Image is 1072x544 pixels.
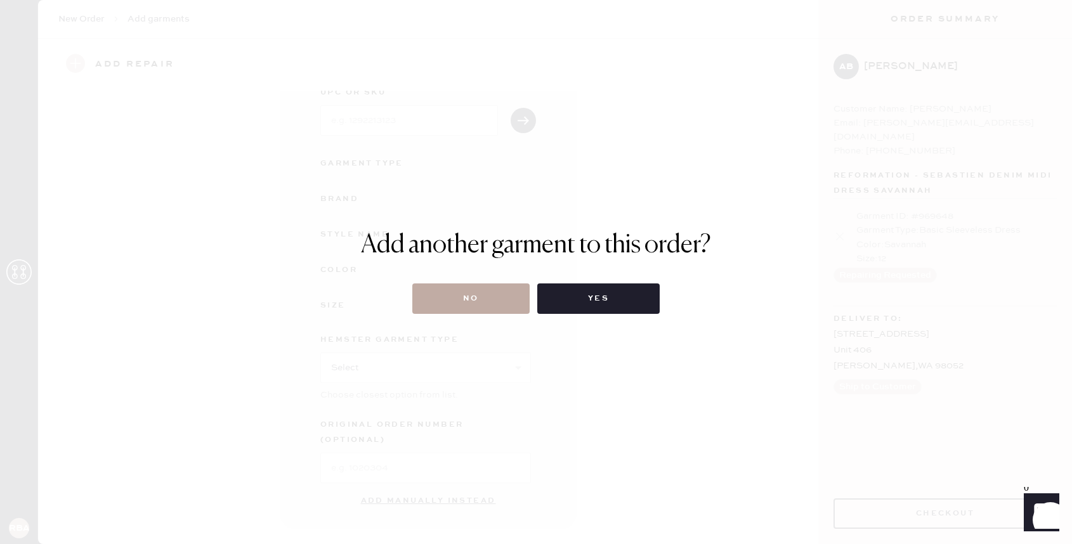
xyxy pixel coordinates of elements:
[537,283,660,314] button: Yes
[412,283,530,314] button: No
[361,230,711,261] h1: Add another garment to this order?
[1012,487,1066,541] iframe: Front Chat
